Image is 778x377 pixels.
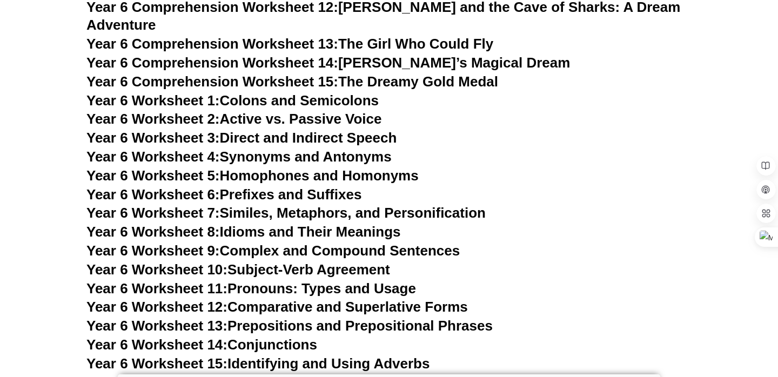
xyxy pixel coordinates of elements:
a: Year 6 Worksheet 14:Conjunctions [86,336,317,353]
span: Year 6 Worksheet 11: [86,280,227,297]
a: Year 6 Worksheet 1:Colons and Semicolons [86,92,379,109]
a: Year 6 Worksheet 7:Similes, Metaphors, and Personification [86,205,486,221]
span: Year 6 Worksheet 15: [86,355,227,372]
span: Year 6 Comprehension Worksheet 15: [86,73,338,90]
a: Year 6 Worksheet 3:Direct and Indirect Speech [86,130,397,146]
a: Year 6 Worksheet 10:Subject-Verb Agreement [86,261,390,278]
span: Year 6 Worksheet 9: [86,243,220,259]
a: Year 6 Comprehension Worksheet 13:The Girl Who Could Fly [86,36,493,52]
span: Year 6 Worksheet 13: [86,318,227,334]
a: Year 6 Worksheet 6:Prefixes and Suffixes [86,186,361,203]
a: Year 6 Worksheet 15:Identifying and Using Adverbs [86,355,430,372]
a: Year 6 Comprehension Worksheet 14:[PERSON_NAME]’s Magical Dream [86,55,570,71]
a: Year 6 Worksheet 12:Comparative and Superlative Forms [86,299,468,315]
a: Year 6 Comprehension Worksheet 15:The Dreamy Gold Medal [86,73,498,90]
span: Year 6 Comprehension Worksheet 13: [86,36,338,52]
a: Year 6 Worksheet 8:Idioms and Their Meanings [86,224,400,240]
span: Year 6 Worksheet 14: [86,336,227,353]
span: Year 6 Worksheet 4: [86,149,220,165]
span: Year 6 Worksheet 1: [86,92,220,109]
a: Year 6 Worksheet 11:Pronouns: Types and Usage [86,280,416,297]
a: Year 6 Worksheet 2:Active vs. Passive Voice [86,111,381,127]
span: Year 6 Worksheet 5: [86,167,220,184]
span: Year 6 Worksheet 8: [86,224,220,240]
span: Year 6 Worksheet 10: [86,261,227,278]
a: Year 6 Worksheet 4:Synonyms and Antonyms [86,149,392,165]
a: Year 6 Worksheet 13:Prepositions and Prepositional Phrases [86,318,493,334]
span: Year 6 Comprehension Worksheet 14: [86,55,338,71]
span: Year 6 Worksheet 3: [86,130,220,146]
span: Year 6 Worksheet 6: [86,186,220,203]
a: Year 6 Worksheet 9:Complex and Compound Sentences [86,243,460,259]
span: Year 6 Worksheet 12: [86,299,227,315]
span: Year 6 Worksheet 2: [86,111,220,127]
iframe: Chat Widget [593,255,778,377]
span: Year 6 Worksheet 7: [86,205,220,221]
a: Year 6 Worksheet 5:Homophones and Homonyms [86,167,419,184]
